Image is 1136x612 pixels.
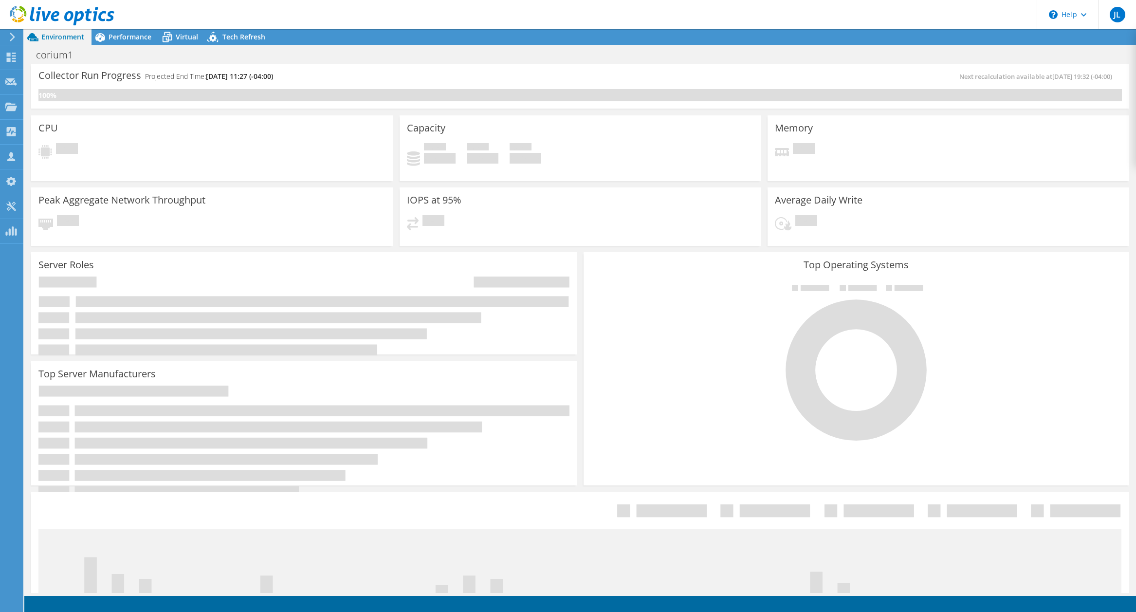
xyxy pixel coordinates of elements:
span: Pending [795,215,817,228]
h4: Projected End Time: [145,71,273,82]
span: Pending [793,143,815,156]
h3: Top Operating Systems [591,260,1122,270]
h4: 0 GiB [467,153,498,164]
span: [DATE] 11:27 (-04:00) [206,72,273,81]
span: JL [1110,7,1125,22]
span: Next recalculation available at [959,72,1117,81]
h4: 0 GiB [510,153,541,164]
span: Pending [57,215,79,228]
h3: Capacity [407,123,445,133]
span: Used [424,143,446,153]
span: Free [467,143,489,153]
h3: Memory [775,123,813,133]
span: Pending [56,143,78,156]
span: Pending [422,215,444,228]
svg: \n [1049,10,1058,19]
span: Performance [109,32,151,41]
h1: corium1 [32,50,88,60]
span: Total [510,143,531,153]
span: Tech Refresh [222,32,265,41]
h3: CPU [38,123,58,133]
h4: 0 GiB [424,153,456,164]
span: Virtual [176,32,198,41]
h3: Server Roles [38,260,94,270]
h3: Peak Aggregate Network Throughput [38,195,205,205]
h3: Average Daily Write [775,195,862,205]
h3: Top Server Manufacturers [38,369,156,379]
span: [DATE] 19:32 (-04:00) [1052,72,1112,81]
span: Environment [41,32,84,41]
h3: IOPS at 95% [407,195,461,205]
